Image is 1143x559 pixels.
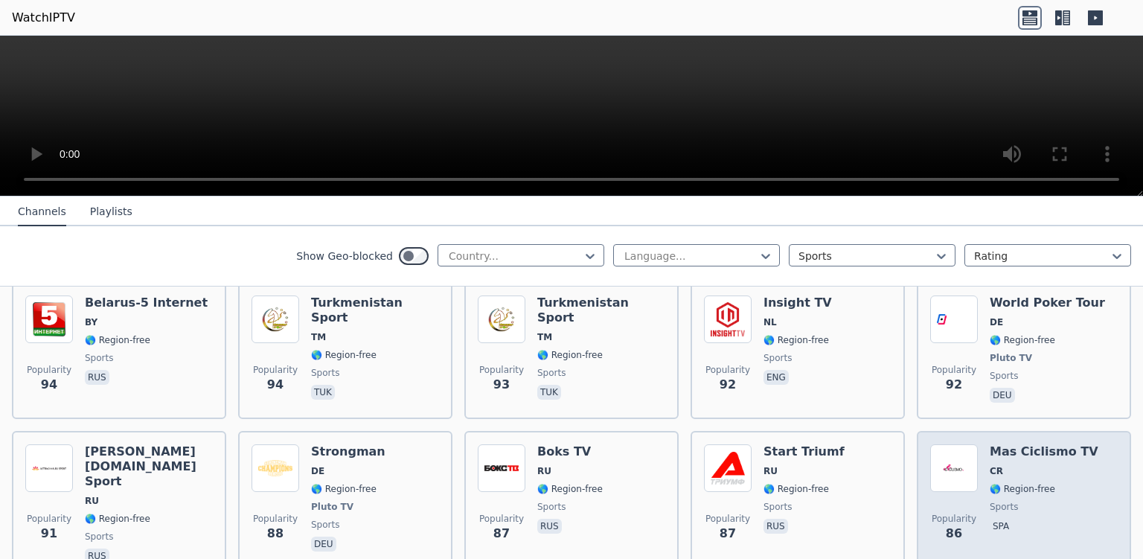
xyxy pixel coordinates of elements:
[763,334,829,346] span: 🌎 Region-free
[85,531,113,543] span: sports
[253,364,298,376] span: Popularity
[946,525,962,543] span: 86
[311,465,324,477] span: DE
[311,501,353,513] span: Pluto TV
[85,513,150,525] span: 🌎 Region-free
[946,376,962,394] span: 92
[479,364,524,376] span: Popularity
[311,444,385,459] h6: Strongman
[41,525,57,543] span: 91
[12,9,75,27] a: WatchIPTV
[85,316,97,328] span: BY
[763,444,845,459] h6: Start Triumf
[252,296,299,343] img: Turkmenistan Sport
[493,376,510,394] span: 93
[990,296,1105,310] h6: World Poker Tour
[85,370,109,385] p: rus
[41,376,57,394] span: 94
[311,349,377,361] span: 🌎 Region-free
[990,465,1003,477] span: CR
[311,367,339,379] span: sports
[85,334,150,346] span: 🌎 Region-free
[90,198,132,226] button: Playlists
[537,501,566,513] span: sports
[85,495,99,507] span: RU
[18,198,66,226] button: Channels
[990,444,1098,459] h6: Mas Ciclismo TV
[537,465,551,477] span: RU
[25,444,73,492] img: Astrahan.Ru Sport
[478,296,525,343] img: Turkmenistan Sport
[479,513,524,525] span: Popularity
[763,370,789,385] p: eng
[705,364,750,376] span: Popularity
[990,501,1018,513] span: sports
[267,376,284,394] span: 94
[763,501,792,513] span: sports
[990,483,1055,495] span: 🌎 Region-free
[537,296,665,325] h6: Turkmenistan Sport
[720,525,736,543] span: 87
[763,296,832,310] h6: Insight TV
[253,513,298,525] span: Popularity
[85,296,208,310] h6: Belarus-5 Internet
[990,334,1055,346] span: 🌎 Region-free
[311,537,336,552] p: deu
[252,444,299,492] img: Strongman
[537,483,603,495] span: 🌎 Region-free
[705,513,750,525] span: Popularity
[763,352,792,364] span: sports
[932,364,976,376] span: Popularity
[27,513,71,525] span: Popularity
[720,376,736,394] span: 92
[537,444,603,459] h6: Boks TV
[763,465,778,477] span: RU
[537,331,552,343] span: TM
[478,444,525,492] img: Boks TV
[311,296,439,325] h6: Turkmenistan Sport
[537,385,561,400] p: tuk
[930,296,978,343] img: World Poker Tour
[25,296,73,343] img: Belarus-5 Internet
[990,316,1003,328] span: DE
[990,370,1018,382] span: sports
[311,385,335,400] p: tuk
[704,296,752,343] img: Insight TV
[763,483,829,495] span: 🌎 Region-free
[990,352,1032,364] span: Pluto TV
[990,388,1015,403] p: deu
[537,519,562,534] p: rus
[311,483,377,495] span: 🌎 Region-free
[763,519,788,534] p: rus
[311,331,326,343] span: TM
[932,513,976,525] span: Popularity
[296,249,393,263] label: Show Geo-blocked
[537,349,603,361] span: 🌎 Region-free
[537,367,566,379] span: sports
[704,444,752,492] img: Start Triumf
[267,525,284,543] span: 88
[990,519,1012,534] p: spa
[27,364,71,376] span: Popularity
[311,519,339,531] span: sports
[930,444,978,492] img: Mas Ciclismo TV
[85,444,213,489] h6: [PERSON_NAME][DOMAIN_NAME] Sport
[763,316,777,328] span: NL
[493,525,510,543] span: 87
[85,352,113,364] span: sports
